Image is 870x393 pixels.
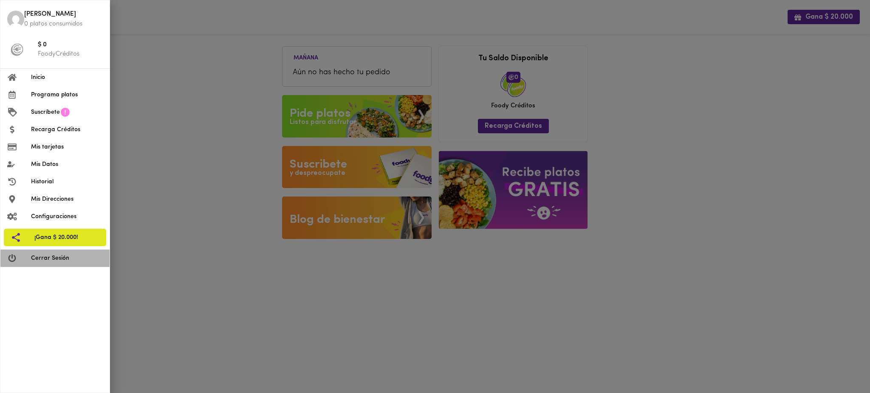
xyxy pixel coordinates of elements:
span: Configuraciones [31,212,103,221]
span: Mis tarjetas [31,143,103,152]
span: [PERSON_NAME] [24,10,103,20]
span: $ 0 [38,40,103,50]
span: Programa platos [31,90,103,99]
img: foody-creditos-black.png [11,43,23,56]
span: Historial [31,177,103,186]
span: ¡Gana $ 20.000! [34,233,99,242]
span: Suscríbete [31,108,60,117]
span: Recarga Créditos [31,125,103,134]
span: Mis Datos [31,160,103,169]
iframe: Messagebird Livechat Widget [821,344,862,385]
p: 0 platos consumidos [24,20,103,28]
span: Mis Direcciones [31,195,103,204]
span: Cerrar Sesión [31,254,103,263]
p: FoodyCréditos [38,50,103,59]
span: Inicio [31,73,103,82]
